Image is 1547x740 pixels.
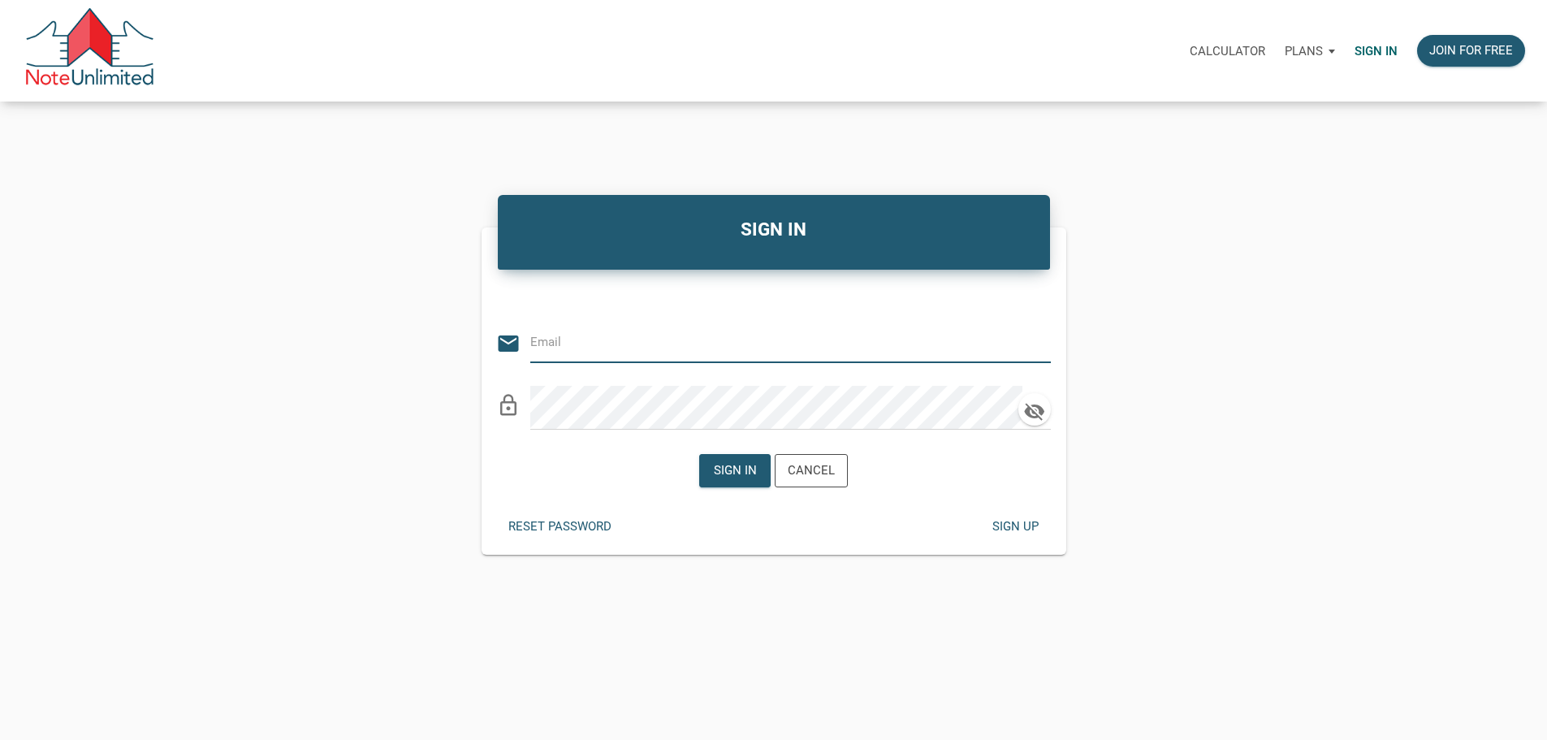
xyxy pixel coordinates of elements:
[510,216,1038,244] h4: SIGN IN
[496,393,521,418] i: lock_outline
[1180,25,1275,76] a: Calculator
[24,8,155,93] img: NoteUnlimited
[1417,35,1525,67] button: Join for free
[979,511,1051,543] button: Sign up
[1345,25,1407,76] a: Sign in
[496,331,521,356] i: email
[1355,44,1398,58] p: Sign in
[1285,44,1323,58] p: Plans
[1407,25,1535,76] a: Join for free
[714,461,757,480] div: Sign in
[992,517,1038,536] div: Sign up
[1275,25,1345,76] a: Plans
[1429,41,1513,60] div: Join for free
[1190,44,1265,58] p: Calculator
[508,517,611,536] div: Reset password
[699,454,771,487] button: Sign in
[1275,27,1345,76] button: Plans
[530,324,1026,361] input: Email
[788,461,835,480] div: Cancel
[496,511,624,543] button: Reset password
[775,454,848,487] button: Cancel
